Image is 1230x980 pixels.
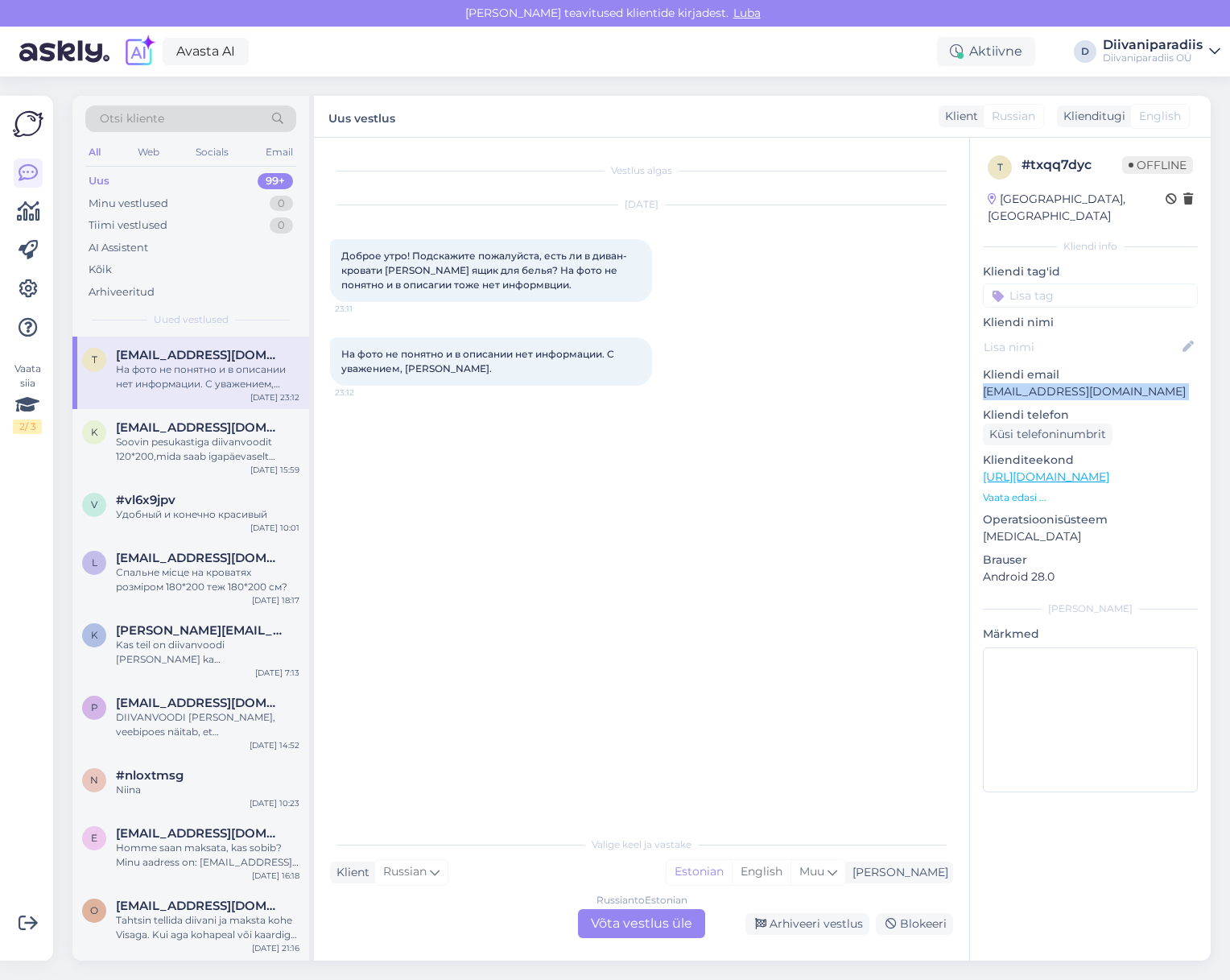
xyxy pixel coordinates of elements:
[116,768,184,783] span: #nloxtmsg
[997,161,1003,173] span: t
[89,262,112,278] div: Kõik
[91,701,98,713] span: p
[1103,39,1220,64] a: DiivaniparadiisDiivaniparadiis OÜ
[1122,156,1193,174] span: Offline
[89,240,148,256] div: AI Assistent
[729,6,766,20] span: Luba
[732,860,790,884] div: English
[163,38,249,65] a: Avasta AI
[745,913,869,935] div: Arhiveeri vestlus
[250,739,299,751] div: [DATE] 14:52
[983,511,1198,528] p: Operatsioonisüsteem
[116,551,283,565] span: Lira.oleandr@gmail.com
[983,239,1198,254] div: Kliendi info
[116,899,283,913] span: olgapino78@hotmail.com
[983,283,1198,308] input: Lisa tag
[116,362,299,391] div: На фото не понятно и в описании нет информации. С уважением, [PERSON_NAME].
[667,860,732,884] div: Estonian
[92,556,97,569] span: L
[983,490,1198,505] p: Vaata edasi ...
[116,565,299,594] div: Спальне місце на кроватях розміром 180*200 теж 180*200 см?
[116,623,283,638] span: kati.malinovski@gmail.com
[250,391,299,403] div: [DATE] 23:12
[1103,52,1203,64] div: Diivaniparadiis OÜ
[255,667,299,679] div: [DATE] 7:13
[116,638,299,667] div: Kas teil on diivanvoodi [PERSON_NAME] ka [GEOGRAPHIC_DATA] kohapeal vaatamiseks?
[983,452,1198,469] p: Klienditeekond
[250,522,299,534] div: [DATE] 10:01
[1103,39,1203,52] div: Diivaniparadiis
[983,602,1198,616] div: [PERSON_NAME]
[1057,108,1125,125] div: Klienditugi
[383,863,427,881] span: Russian
[116,420,283,435] span: kaskvaima@gmail.com
[983,626,1198,643] p: Märkmed
[341,250,627,291] span: Доброе утро! Подскажите пожалуйста, есть ли в диван-кровати [PERSON_NAME] ящик для белья? На фото...
[335,303,395,315] span: 23:11
[939,108,978,125] div: Klient
[91,832,97,844] span: e
[89,196,168,212] div: Minu vestlused
[341,348,617,374] span: На фото не понятно и в описании нет информации. С уважением, [PERSON_NAME].
[992,108,1035,125] span: Russian
[270,196,293,212] div: 0
[89,284,155,300] div: Arhiveeritud
[983,383,1198,400] p: [EMAIL_ADDRESS][DOMAIN_NAME]
[134,142,163,163] div: Web
[983,569,1198,585] p: Android 28.0
[876,913,953,935] div: Blokeeri
[92,354,97,366] span: t
[252,594,299,606] div: [DATE] 18:17
[1022,155,1122,175] div: # txqq7dyc
[988,191,1166,225] div: [GEOGRAPHIC_DATA], [GEOGRAPHIC_DATA]
[116,493,175,507] span: #vl6x9jpv
[116,348,283,362] span: tanja.75@mail.ru
[983,366,1198,383] p: Kliendi email
[116,913,299,942] div: Tahtsin tellida diivani ja maksta kohe Visaga. Kui aga kohapeal või kaardiga maksevõimalusele vaj...
[983,314,1198,331] p: Kliendi nimi
[330,837,953,852] div: Valige keel ja vastake
[1139,108,1181,125] span: English
[116,435,299,464] div: Soovin pesukastiga diivanvoodit 120*200,mida saab igapäevaselt kasutada
[983,407,1198,424] p: Kliendi telefon
[192,142,232,163] div: Socials
[13,420,42,434] div: 2 / 3
[116,826,283,841] span: erikaruban7@gmail.com
[262,142,296,163] div: Email
[122,35,156,68] img: explore-ai
[983,263,1198,280] p: Kliendi tag'id
[116,696,283,710] span: pippilottaenok@mail.ee
[90,904,98,916] span: o
[91,498,97,511] span: v
[984,338,1179,356] input: Lisa nimi
[846,864,948,881] div: [PERSON_NAME]
[89,217,167,234] div: Tiimi vestlused
[91,426,98,438] span: k
[250,797,299,809] div: [DATE] 10:23
[250,464,299,476] div: [DATE] 15:59
[983,552,1198,569] p: Brauser
[328,105,395,127] label: Uus vestlus
[13,362,42,434] div: Vaata siia
[983,469,1109,484] a: [URL][DOMAIN_NAME]
[116,841,299,870] div: Homme saan maksata, kas sobib? Minu aadress on: [EMAIL_ADDRESS][DOMAIN_NAME]
[85,142,104,163] div: All
[100,110,164,127] span: Otsi kliente
[154,312,229,327] span: Uued vestlused
[91,629,98,641] span: k
[330,864,369,881] div: Klient
[578,909,705,938] div: Võta vestlus üle
[330,163,953,178] div: Vestlus algas
[89,173,109,189] div: Uus
[1074,40,1096,63] div: D
[116,783,299,797] div: Niina
[330,197,953,212] div: [DATE]
[799,864,824,879] span: Muu
[983,424,1112,445] div: Küsi telefoninumbrit
[335,387,395,399] span: 23:12
[258,173,293,189] div: 99+
[116,507,299,522] div: Удобный и конечно красивый
[252,870,299,882] div: [DATE] 16:18
[116,710,299,739] div: DIIVANVOODI [PERSON_NAME], veebipoes näitab, et [GEOGRAPHIC_DATA] alles. Kas saaks pârnust Tallin...
[252,942,299,954] div: [DATE] 21:16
